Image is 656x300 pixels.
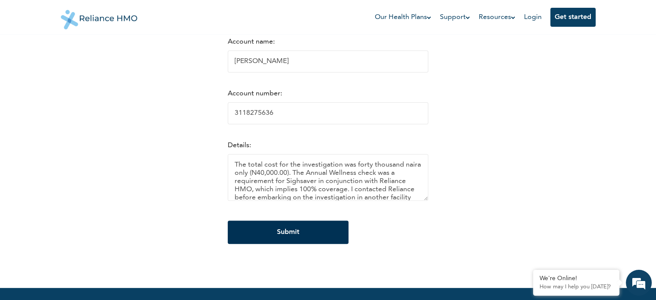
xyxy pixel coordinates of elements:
label: Account name: [228,38,275,45]
a: Resources [479,12,515,22]
label: Account number: [228,90,282,97]
img: d_794563401_company_1708531726252_794563401 [16,43,35,65]
button: Get started [550,8,596,27]
div: We're Online! [540,275,613,282]
div: Chat with us now [45,48,145,60]
img: Reliance HMO's Logo [61,3,138,29]
div: FAQs [85,254,165,281]
a: Login [524,14,542,21]
a: Our Health Plans [375,12,431,22]
p: How may I help you today? [540,284,613,291]
div: Minimize live chat window [141,4,162,25]
span: We're online! [50,103,119,190]
label: Details: [228,142,251,149]
a: Support [440,12,470,22]
textarea: Type your message and hit 'Enter' [4,224,164,254]
input: Submit [228,221,348,244]
span: Conversation [4,269,85,275]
